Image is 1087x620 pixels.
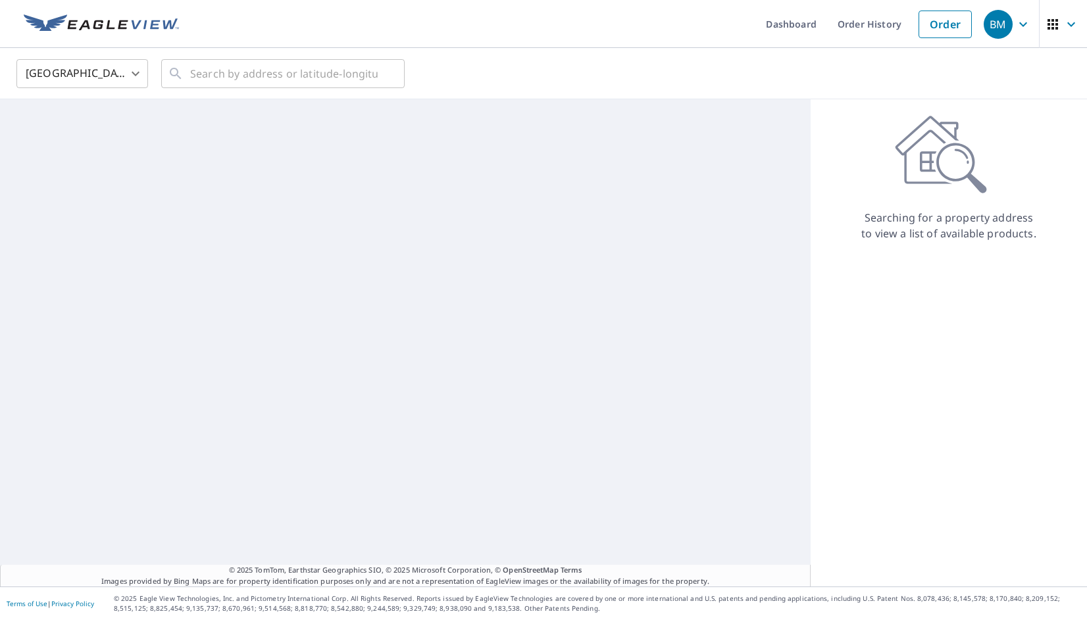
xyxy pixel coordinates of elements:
[984,10,1013,39] div: BM
[861,210,1037,241] p: Searching for a property address to view a list of available products.
[190,55,378,92] input: Search by address or latitude-longitude
[7,599,47,608] a: Terms of Use
[503,565,558,575] a: OpenStreetMap
[114,594,1080,613] p: © 2025 Eagle View Technologies, Inc. and Pictometry International Corp. All Rights Reserved. Repo...
[51,599,94,608] a: Privacy Policy
[16,55,148,92] div: [GEOGRAPHIC_DATA]
[919,11,972,38] a: Order
[561,565,582,575] a: Terms
[24,14,179,34] img: EV Logo
[229,565,582,576] span: © 2025 TomTom, Earthstar Geographics SIO, © 2025 Microsoft Corporation, ©
[7,600,94,608] p: |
